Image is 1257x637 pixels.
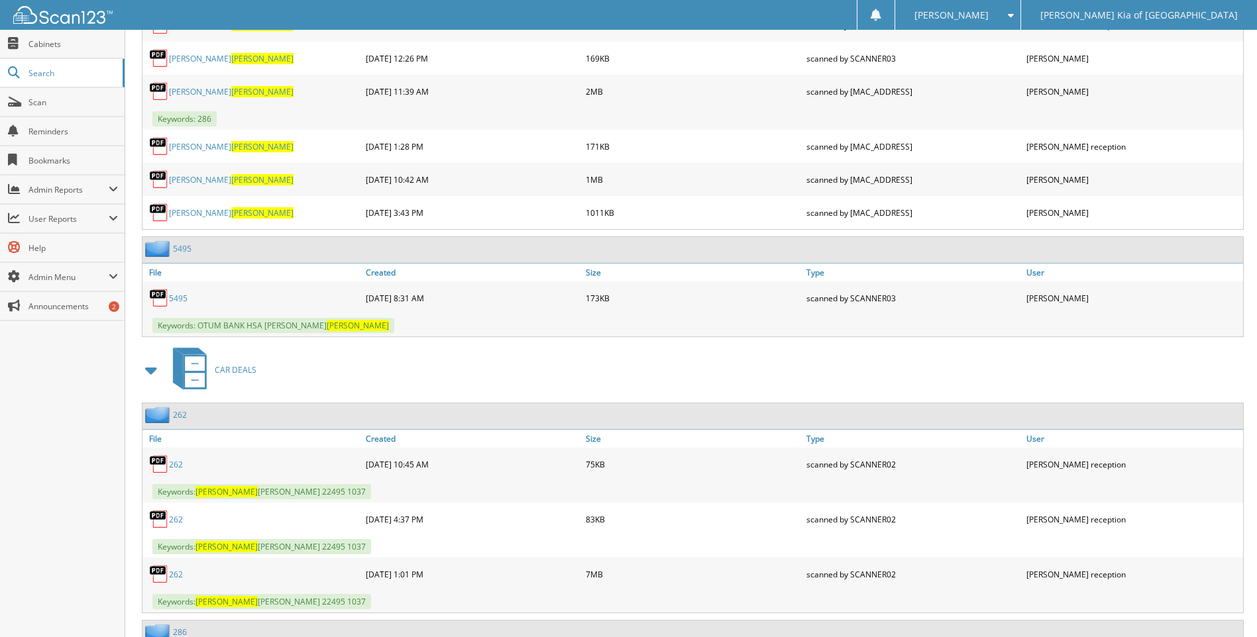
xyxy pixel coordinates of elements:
[803,561,1023,587] div: scanned by SCANNER02
[28,155,118,166] span: Bookmarks
[582,133,802,160] div: 171KB
[803,451,1023,477] div: scanned by SCANNER02
[362,430,582,448] a: Created
[803,78,1023,105] div: scanned by [MAC_ADDRESS]
[582,45,802,72] div: 169KB
[145,240,173,257] img: folder2.png
[231,86,294,97] span: [PERSON_NAME]
[149,203,169,222] img: PDF.png
[149,288,169,308] img: PDF.png
[1023,166,1243,193] div: [PERSON_NAME]
[149,454,169,474] img: PDF.png
[803,199,1023,226] div: scanned by [MAC_ADDRESS]
[28,301,118,312] span: Announcements
[231,174,294,185] span: [PERSON_NAME]
[803,264,1023,281] a: Type
[152,539,371,554] span: Keywords: [PERSON_NAME] 22495 1037
[582,285,802,311] div: 173KB
[582,199,802,226] div: 1011KB
[1023,430,1243,448] a: User
[169,569,183,580] a: 262
[195,541,258,552] span: [PERSON_NAME]
[169,53,294,64] a: [PERSON_NAME][PERSON_NAME]
[1023,451,1243,477] div: [PERSON_NAME] reception
[13,6,113,24] img: scan123-logo-white.svg
[142,264,362,281] a: File
[169,141,294,152] a: [PERSON_NAME][PERSON_NAME]
[582,166,802,193] div: 1MB
[1023,78,1243,105] div: [PERSON_NAME]
[362,45,582,72] div: [DATE] 12:26 PM
[173,243,191,254] a: 5495
[28,38,118,50] span: Cabinets
[28,68,116,79] span: Search
[1040,11,1238,19] span: [PERSON_NAME] Kia of [GEOGRAPHIC_DATA]
[582,451,802,477] div: 75KB
[195,596,258,607] span: [PERSON_NAME]
[803,45,1023,72] div: scanned by SCANNER03
[152,594,371,609] span: Keywords: [PERSON_NAME] 22495 1037
[169,459,183,470] a: 262
[231,207,294,219] span: [PERSON_NAME]
[1023,199,1243,226] div: [PERSON_NAME]
[149,48,169,68] img: PDF.png
[169,174,294,185] a: [PERSON_NAME][PERSON_NAME]
[362,166,582,193] div: [DATE] 10:42 AM
[803,166,1023,193] div: scanned by [MAC_ADDRESS]
[173,409,187,420] a: 262
[1023,285,1243,311] div: [PERSON_NAME]
[152,111,217,126] span: Keywords: 286
[169,293,188,304] a: 5495
[195,486,258,497] span: [PERSON_NAME]
[1191,573,1257,637] iframe: Chat Widget
[803,506,1023,532] div: scanned by SCANNER02
[803,133,1023,160] div: scanned by [MAC_ADDRESS]
[1023,133,1243,160] div: [PERSON_NAME] reception
[149,81,169,101] img: PDF.png
[109,301,119,312] div: 2
[327,320,389,331] span: [PERSON_NAME]
[169,207,294,219] a: [PERSON_NAME][PERSON_NAME]
[914,11,989,19] span: [PERSON_NAME]
[803,430,1023,448] a: Type
[582,430,802,448] a: Size
[28,126,118,137] span: Reminders
[28,271,109,283] span: Admin Menu
[362,506,582,532] div: [DATE] 4:37 PM
[362,264,582,281] a: Created
[142,430,362,448] a: File
[582,78,802,105] div: 2MB
[582,561,802,587] div: 7MB
[152,484,371,499] span: Keywords: [PERSON_NAME] 22495 1037
[215,364,256,375] span: CAR DEALS
[803,285,1023,311] div: scanned by SCANNER03
[1023,561,1243,587] div: [PERSON_NAME] reception
[28,184,109,195] span: Admin Reports
[582,506,802,532] div: 83KB
[231,141,294,152] span: [PERSON_NAME]
[1023,45,1243,72] div: [PERSON_NAME]
[149,564,169,584] img: PDF.png
[28,242,118,254] span: Help
[145,407,173,423] img: folder2.png
[149,509,169,529] img: PDF.png
[362,133,582,160] div: [DATE] 1:28 PM
[169,86,294,97] a: [PERSON_NAME][PERSON_NAME]
[152,318,394,333] span: Keywords: OTUM BANK HSA [PERSON_NAME]
[362,78,582,105] div: [DATE] 11:39 AM
[362,285,582,311] div: [DATE] 8:31 AM
[362,199,582,226] div: [DATE] 3:43 PM
[28,97,118,108] span: Scan
[362,451,582,477] div: [DATE] 10:45 AM
[582,264,802,281] a: Size
[165,344,256,396] a: CAR DEALS
[149,170,169,189] img: PDF.png
[169,514,183,525] a: 262
[149,136,169,156] img: PDF.png
[1023,264,1243,281] a: User
[231,53,294,64] span: [PERSON_NAME]
[28,213,109,224] span: User Reports
[362,561,582,587] div: [DATE] 1:01 PM
[1023,506,1243,532] div: [PERSON_NAME] reception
